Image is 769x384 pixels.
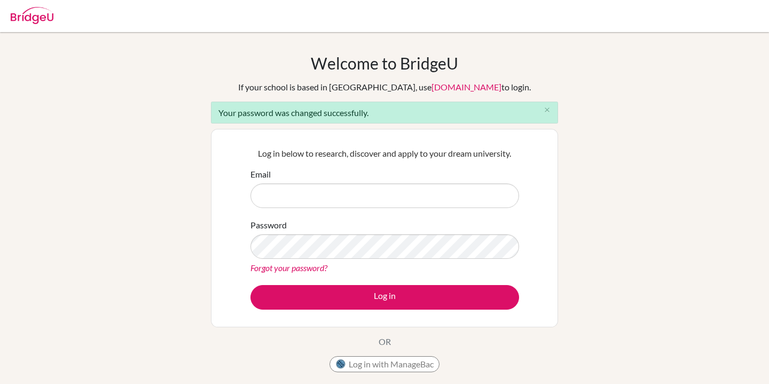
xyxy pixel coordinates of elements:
[329,356,440,372] button: Log in with ManageBac
[543,106,551,114] i: close
[536,102,558,118] button: Close
[11,7,53,24] img: Bridge-U
[379,335,391,348] p: OR
[250,263,327,273] a: Forgot your password?
[311,53,458,73] h1: Welcome to BridgeU
[250,147,519,160] p: Log in below to research, discover and apply to your dream university.
[250,219,287,232] label: Password
[211,102,558,124] div: Your password was changed successfully.
[238,81,531,94] div: If your school is based in [GEOGRAPHIC_DATA], use to login.
[250,168,271,181] label: Email
[250,285,519,310] button: Log in
[431,82,501,92] a: [DOMAIN_NAME]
